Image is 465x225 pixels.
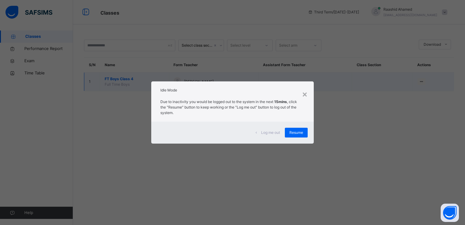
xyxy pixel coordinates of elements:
[274,99,287,104] strong: 15mins
[289,130,303,135] span: Resume
[160,99,305,116] p: Due to inactivity you would be logged out to the system in the next , click the "Resume" button t...
[441,204,459,222] button: Open asap
[261,130,280,135] span: Log me out
[302,87,308,100] div: ×
[160,87,305,93] h2: Idle Mode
